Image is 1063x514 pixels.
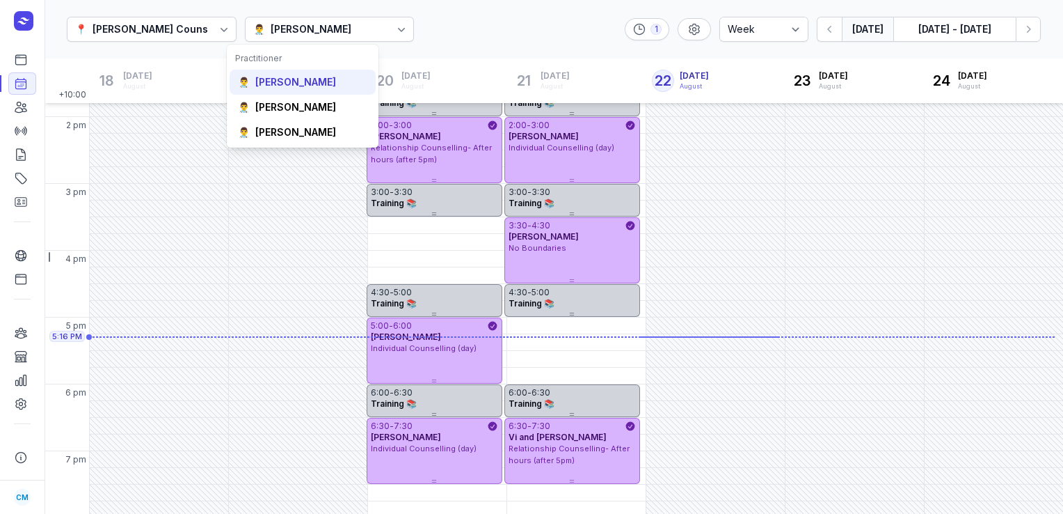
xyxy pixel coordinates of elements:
[527,387,531,398] div: -
[58,89,89,103] span: +10:00
[65,187,86,198] span: 3 pm
[95,70,118,92] div: 18
[509,432,607,442] span: Vi and [PERSON_NAME]
[123,70,152,81] span: [DATE]
[842,17,893,42] button: [DATE]
[65,387,86,398] span: 6 pm
[255,125,336,139] div: [PERSON_NAME]
[393,120,412,131] div: 3:00
[531,421,550,432] div: 7:30
[371,120,389,131] div: 2:00
[371,320,389,332] div: 5:00
[509,187,527,198] div: 3:00
[235,53,370,64] div: Practitioner
[75,21,87,38] div: 📍
[401,81,431,91] div: August
[238,75,250,89] div: 👨‍⚕️
[541,81,570,91] div: August
[680,70,709,81] span: [DATE]
[52,331,82,342] span: 5:16 PM
[371,187,390,198] div: 3:00
[509,398,554,409] span: Training 📚
[509,120,527,131] div: 2:00
[238,100,250,114] div: 👨‍⚕️
[371,444,477,453] span: Individual Counselling (day)
[509,143,614,153] span: Individual Counselling (day)
[513,70,535,92] div: 21
[390,187,394,198] div: -
[66,320,86,332] span: 5 pm
[253,21,265,38] div: 👨‍⚕️
[16,489,29,506] span: CM
[394,287,412,298] div: 5:00
[819,70,848,81] span: [DATE]
[958,70,987,81] span: [DATE]
[390,287,394,298] div: -
[531,287,550,298] div: 5:00
[509,421,527,432] div: 6:30
[652,70,674,92] div: 22
[371,398,417,409] span: Training 📚
[527,287,531,298] div: -
[371,287,390,298] div: 4:30
[527,421,531,432] div: -
[509,231,579,242] span: [PERSON_NAME]
[371,131,441,141] span: [PERSON_NAME]
[255,75,336,89] div: [PERSON_NAME]
[791,70,813,92] div: 23
[371,432,441,442] span: [PERSON_NAME]
[374,70,396,92] div: 20
[531,120,550,131] div: 3:00
[371,332,441,342] span: [PERSON_NAME]
[389,320,393,332] div: -
[271,21,351,38] div: [PERSON_NAME]
[389,120,393,131] div: -
[401,70,431,81] span: [DATE]
[371,143,492,164] span: Relationship Counselling- After hours (after 5pm)
[893,17,1016,42] button: [DATE] - [DATE]
[509,198,554,208] span: Training 📚
[255,100,336,114] div: [PERSON_NAME]
[65,254,86,265] span: 4 pm
[65,454,86,465] span: 7 pm
[509,220,527,231] div: 3:30
[390,387,394,398] div: -
[509,243,566,253] span: No Boundaries
[509,387,527,398] div: 6:00
[527,187,531,198] div: -
[394,387,413,398] div: 6:30
[531,387,550,398] div: 6:30
[371,198,417,208] span: Training 📚
[123,81,152,91] div: August
[371,343,477,353] span: Individual Counselling (day)
[371,421,390,432] div: 6:30
[930,70,952,92] div: 24
[531,220,550,231] div: 4:30
[390,421,394,432] div: -
[394,421,413,432] div: 7:30
[509,287,527,298] div: 4:30
[393,320,412,332] div: 6:00
[93,21,235,38] div: [PERSON_NAME] Counselling
[527,120,531,131] div: -
[509,444,630,465] span: Relationship Counselling- After hours (after 5pm)
[527,220,531,231] div: -
[650,24,662,35] div: 1
[680,81,709,91] div: August
[371,387,390,398] div: 6:00
[541,70,570,81] span: [DATE]
[509,131,579,141] span: [PERSON_NAME]
[66,120,86,131] span: 2 pm
[509,298,554,309] span: Training 📚
[238,125,250,139] div: 👨‍⚕️
[819,81,848,91] div: August
[958,81,987,91] div: August
[531,187,550,198] div: 3:30
[371,298,417,309] span: Training 📚
[394,187,413,198] div: 3:30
